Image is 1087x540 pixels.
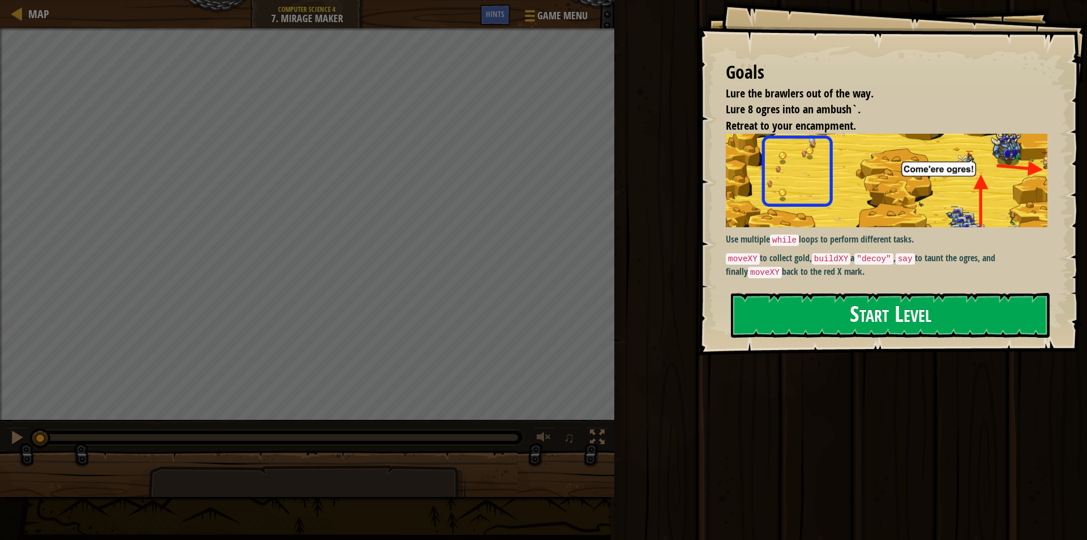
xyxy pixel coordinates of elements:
div: Goals [726,59,1047,86]
span: Game Menu [537,8,588,23]
span: Map [28,6,49,22]
code: say [896,253,915,265]
button: Game Menu [516,5,594,31]
span: Lure 8 ogres into an ambush`. [726,101,861,117]
img: Mirage maker [726,134,1056,227]
code: buildXY [812,253,850,265]
code: while [770,235,799,246]
code: moveXY [726,253,760,265]
code: moveXY [748,267,782,278]
span: ♫ [563,429,575,446]
span: Lure the brawlers out of the way. [726,86,874,101]
button: ♫ [561,427,580,450]
button: Start Level [731,293,1050,338]
li: Retreat to your encampment. [712,118,1045,134]
li: Lure the brawlers out of the way. [712,86,1045,102]
span: Retreat to your encampment. [726,118,856,133]
button: Toggle fullscreen [586,427,609,450]
p: to collect gold, a , to taunt the ogres, and finally back to the red X mark. [726,252,1056,278]
button: Adjust volume [533,427,555,450]
code: "decoy" [854,253,893,265]
button: Ctrl + P: Pause [6,427,28,450]
span: Hints [486,8,504,19]
p: Use multiple loops to perform different tasks. [726,233,1056,246]
li: Lure 8 ogres into an ambush`. [712,101,1045,118]
a: Map [23,6,49,22]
